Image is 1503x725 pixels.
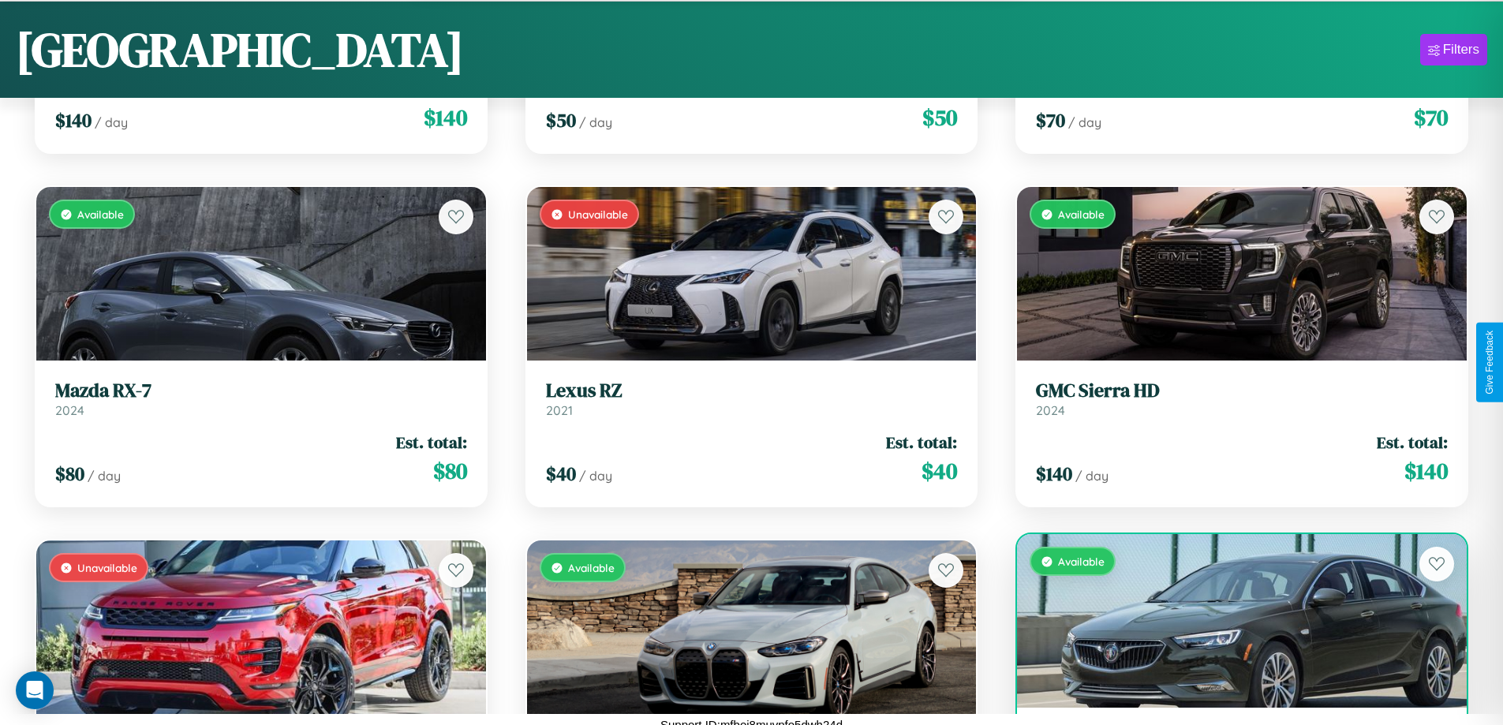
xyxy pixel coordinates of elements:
span: / day [95,114,128,130]
span: $ 50 [546,107,576,133]
span: Available [1058,207,1105,221]
span: / day [579,468,612,484]
span: Available [568,561,615,574]
span: $ 140 [1036,461,1072,487]
h3: Lexus RZ [546,379,958,402]
h3: Mazda RX-7 [55,379,467,402]
span: / day [579,114,612,130]
button: Filters [1420,34,1487,65]
span: / day [1075,468,1109,484]
span: Unavailable [77,561,137,574]
h3: GMC Sierra HD [1036,379,1448,402]
span: $ 40 [922,455,957,487]
span: $ 40 [546,461,576,487]
a: Lexus RZ2021 [546,379,958,418]
span: $ 50 [922,102,957,133]
span: $ 140 [424,102,467,133]
span: $ 140 [1404,455,1448,487]
span: Available [1058,555,1105,568]
span: Est. total: [1377,431,1448,454]
span: Available [77,207,124,221]
span: / day [1068,114,1101,130]
div: Filters [1443,42,1479,58]
h1: [GEOGRAPHIC_DATA] [16,17,464,82]
span: 2021 [546,402,573,418]
span: $ 140 [55,107,92,133]
div: Open Intercom Messenger [16,671,54,709]
span: $ 70 [1036,107,1065,133]
span: Est. total: [886,431,957,454]
a: GMC Sierra HD2024 [1036,379,1448,418]
span: $ 80 [55,461,84,487]
span: $ 80 [433,455,467,487]
span: $ 70 [1414,102,1448,133]
div: Give Feedback [1484,331,1495,394]
span: Unavailable [568,207,628,221]
span: / day [88,468,121,484]
span: Est. total: [396,431,467,454]
span: 2024 [55,402,84,418]
a: Mazda RX-72024 [55,379,467,418]
span: 2024 [1036,402,1065,418]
